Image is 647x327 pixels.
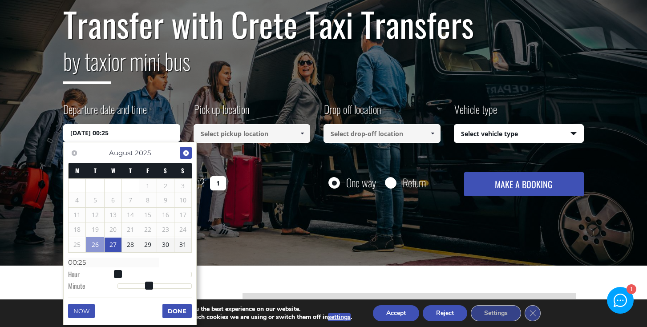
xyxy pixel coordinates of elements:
[68,147,80,159] a: Previous
[105,305,352,313] p: We are using cookies to give you the best experience on our website.
[180,147,192,159] a: Next
[69,193,85,207] span: 4
[68,270,117,281] dt: Hour
[373,305,419,321] button: Accept
[423,305,467,321] button: Reject
[454,125,584,143] span: Select vehicle type
[69,222,85,237] span: 18
[328,313,351,321] button: settings
[105,208,121,222] span: 13
[63,101,147,124] label: Departure date and time
[164,166,167,175] span: Saturday
[94,166,97,175] span: Tuesday
[105,238,121,252] a: 27
[139,238,156,252] a: 29
[129,166,132,175] span: Thursday
[63,43,584,91] h2: or mini bus
[174,193,191,207] span: 10
[157,193,174,207] span: 9
[157,208,174,222] span: 16
[295,124,310,143] a: Show All Items
[122,222,139,237] span: 21
[323,124,441,143] input: Select drop-off location
[464,172,584,196] button: MAKE A BOOKING
[105,313,352,321] p: You can find out more about which cookies we are using or switch them off in .
[86,193,104,207] span: 5
[68,304,95,318] button: Now
[139,193,156,207] span: 8
[194,124,311,143] input: Select pickup location
[86,208,104,222] span: 12
[122,238,139,252] a: 28
[174,208,191,222] span: 17
[157,238,174,252] a: 30
[181,166,184,175] span: Sunday
[346,177,376,188] label: One way
[403,177,426,188] label: Return
[86,222,104,237] span: 19
[157,179,174,193] span: 2
[146,166,149,175] span: Friday
[69,238,85,252] span: 25
[68,281,117,293] dt: Minute
[243,293,576,312] div: [GEOGRAPHIC_DATA]
[122,193,139,207] span: 7
[139,222,156,237] span: 22
[63,44,111,84] span: by taxi
[525,305,541,321] button: Close GDPR Cookie Banner
[139,179,156,193] span: 1
[174,179,191,193] span: 3
[157,222,174,237] span: 23
[626,285,635,295] div: 1
[86,237,104,252] a: 26
[182,149,190,157] span: Next
[122,208,139,222] span: 14
[454,101,497,124] label: Vehicle type
[425,124,440,143] a: Show All Items
[135,149,151,157] span: 2025
[471,305,521,321] button: Settings
[109,149,133,157] span: August
[162,304,192,318] button: Done
[105,193,121,207] span: 6
[69,208,85,222] span: 11
[71,149,78,157] span: Previous
[75,166,79,175] span: Monday
[63,5,584,43] h1: Transfer with Crete Taxi Transfers
[105,222,121,237] span: 20
[139,208,156,222] span: 15
[194,101,249,124] label: Pick up location
[174,222,191,237] span: 24
[323,101,381,124] label: Drop off location
[174,238,191,252] a: 31
[111,166,115,175] span: Wednesday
